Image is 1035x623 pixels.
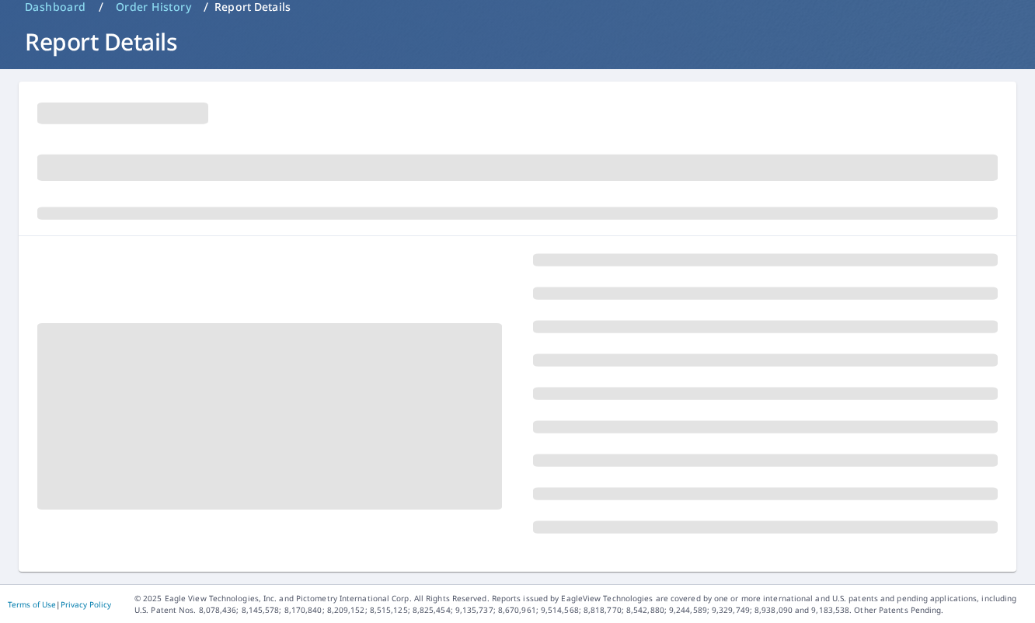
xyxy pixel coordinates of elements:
h1: Report Details [19,26,1016,57]
a: Terms of Use [8,599,56,610]
p: | [8,600,111,609]
a: Privacy Policy [61,599,111,610]
p: © 2025 Eagle View Technologies, Inc. and Pictometry International Corp. All Rights Reserved. Repo... [134,593,1027,616]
